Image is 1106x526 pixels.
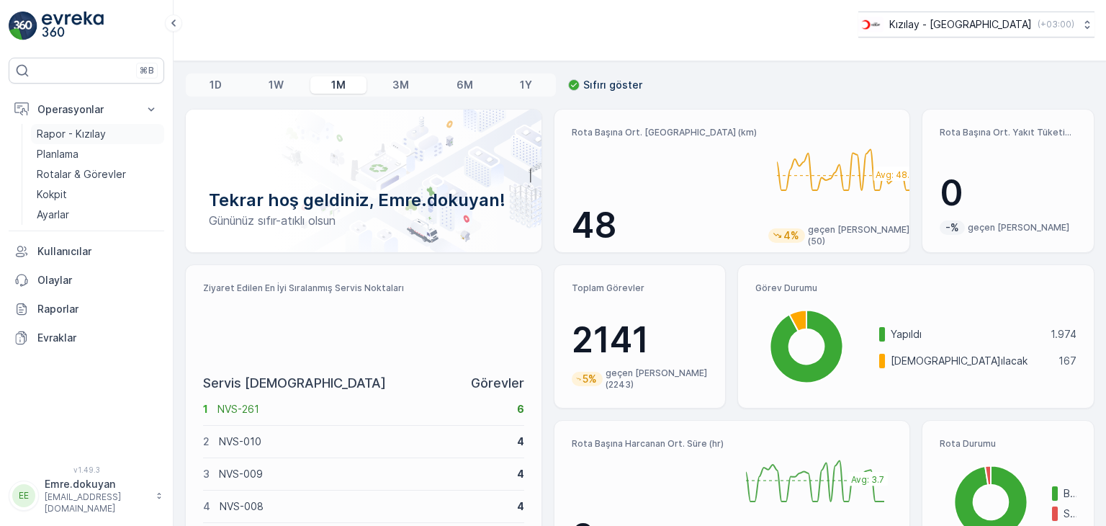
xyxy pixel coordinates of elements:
[944,220,961,235] p: -%
[9,266,164,295] a: Olaylar
[219,467,508,481] p: NVS-009
[891,327,1041,342] p: Yapıldı
[209,212,518,229] p: Gününüz sıfır-atıklı olsun
[517,402,524,416] p: 6
[581,372,598,386] p: 5%
[9,237,164,266] a: Kullanıcılar
[457,78,473,92] p: 6M
[9,477,164,514] button: EEEmre.dokuyan[EMAIL_ADDRESS][DOMAIN_NAME]
[220,499,508,514] p: NVS-008
[471,373,524,393] p: Görevler
[37,127,106,141] p: Rapor - Kızılay
[203,373,386,393] p: Servis [DEMOGRAPHIC_DATA]
[203,467,210,481] p: 3
[1038,19,1074,30] p: ( +03:00 )
[782,228,801,243] p: 4%
[42,12,104,40] img: logo_light-DOdMpM7g.png
[940,438,1076,450] p: Rota Durumu
[9,95,164,124] button: Operasyonlar
[9,12,37,40] img: logo
[31,184,164,205] a: Kokpit
[520,78,532,92] p: 1Y
[858,17,884,32] img: k%C4%B1z%C4%B1lay_D5CCths_t1JZB0k.png
[45,477,148,491] p: Emre.dokuyan
[37,167,126,182] p: Rotalar & Görevler
[210,78,222,92] p: 1D
[9,465,164,474] span: v 1.49.3
[219,434,508,449] p: NVS-010
[140,65,154,76] p: ⌘B
[572,318,709,362] p: 2141
[572,438,727,450] p: Rota Başına Harcanan Ort. Süre (hr)
[1051,327,1076,342] p: 1.974
[203,402,208,416] p: 1
[606,367,709,391] p: geçen [PERSON_NAME] (2243)
[517,499,524,514] p: 4
[45,491,148,514] p: [EMAIL_ADDRESS][DOMAIN_NAME]
[583,78,642,92] p: Sıfırı göster
[37,331,158,345] p: Evraklar
[1064,507,1076,521] p: Süresi doldu
[31,144,164,164] a: Planlama
[209,189,518,212] p: Tekrar hoş geldiniz, Emre.dokuyan!
[217,402,508,416] p: NVS-261
[858,12,1094,37] button: Kızılay - [GEOGRAPHIC_DATA](+03:00)
[1058,354,1076,368] p: 167
[12,484,35,507] div: EE
[31,124,164,144] a: Rapor - Kızılay
[269,78,284,92] p: 1W
[889,17,1032,32] p: Kızılay - [GEOGRAPHIC_DATA]
[517,467,524,481] p: 4
[572,204,757,247] p: 48
[9,295,164,324] a: Raporlar
[572,282,709,294] p: Toplam Görevler
[31,205,164,225] a: Ayarlar
[572,127,757,138] p: Rota Başına Ort. [GEOGRAPHIC_DATA] (km)
[755,282,1076,294] p: Görev Durumu
[392,78,409,92] p: 3M
[517,434,524,449] p: 4
[891,354,1049,368] p: [DEMOGRAPHIC_DATA]ılacak
[37,102,135,117] p: Operasyonlar
[37,208,69,222] p: Ayarlar
[1064,486,1076,501] p: Bitmiş
[37,273,158,287] p: Olaylar
[203,282,524,294] p: Ziyaret Edilen En İyi Sıralanmış Servis Noktaları
[203,499,210,514] p: 4
[9,324,164,352] a: Evraklar
[37,302,158,316] p: Raporlar
[331,78,346,92] p: 1M
[808,224,922,247] p: geçen [PERSON_NAME] (50)
[37,147,78,161] p: Planlama
[940,171,1076,215] p: 0
[940,127,1076,138] p: Rota Başına Ort. Yakıt Tüketimi (lt)
[968,222,1069,233] p: geçen [PERSON_NAME]
[31,164,164,184] a: Rotalar & Görevler
[37,187,67,202] p: Kokpit
[203,434,210,449] p: 2
[37,244,158,259] p: Kullanıcılar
